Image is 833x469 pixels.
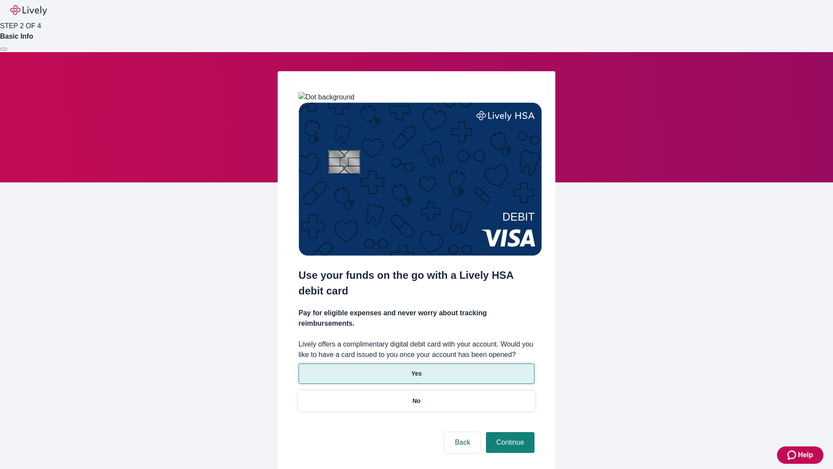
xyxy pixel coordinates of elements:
[798,450,813,460] span: Help
[298,102,542,256] img: Debit card
[298,391,535,411] button: No
[413,396,421,406] p: No
[10,5,47,16] img: Lively
[486,432,535,453] button: Continue
[777,446,823,464] button: Zendesk support iconHelp
[298,308,535,329] h4: Pay for eligible expenses and never worry about tracking reimbursements.
[787,450,798,460] svg: Zendesk support icon
[298,363,535,384] button: Yes
[444,432,481,453] button: Back
[298,339,535,360] label: Lively offers a complimentary digital debit card with your account. Would you like to have a card...
[411,369,422,378] p: Yes
[298,268,535,299] h2: Use your funds on the go with a Lively HSA debit card
[298,92,354,102] img: Dot background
